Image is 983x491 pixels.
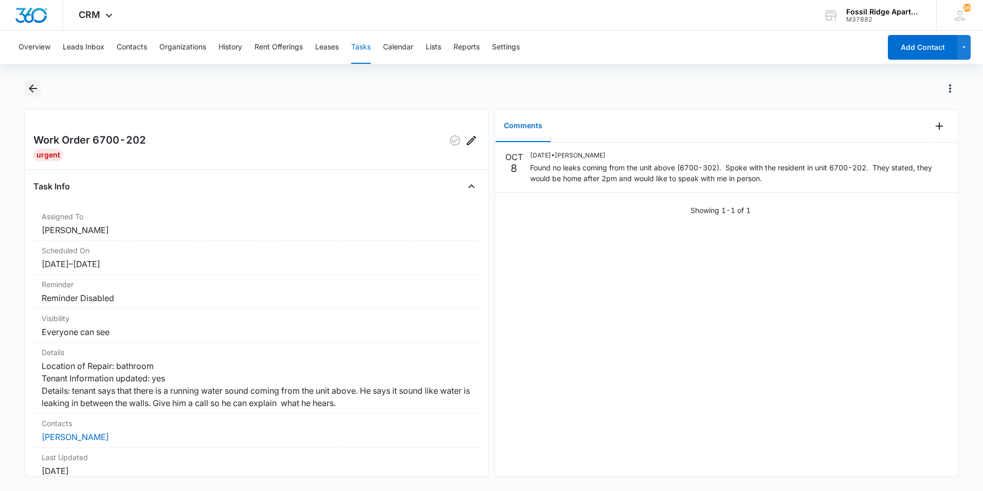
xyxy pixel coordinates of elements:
[19,31,50,64] button: Overview
[315,31,339,64] button: Leases
[846,8,921,16] div: account name
[383,31,413,64] button: Calendar
[42,432,109,442] a: [PERSON_NAME]
[219,31,242,64] button: History
[117,31,147,64] button: Contacts
[33,414,480,448] div: Contacts[PERSON_NAME]
[505,151,523,163] p: OCT
[42,360,471,409] dd: Location of Repair: bathroom Tenant Information updated: yes Details: tenant says that there is a...
[25,80,41,97] button: Back
[846,16,921,23] div: account id
[963,4,971,12] span: 160
[33,207,480,241] div: Assigned To[PERSON_NAME]
[33,149,63,161] div: Urgent
[530,151,948,160] p: [DATE] • [PERSON_NAME]
[511,163,517,173] p: 8
[79,9,100,20] span: CRM
[463,178,480,195] button: Close
[888,35,957,60] button: Add Contact
[33,309,480,343] div: VisibilityEveryone can see
[453,31,480,64] button: Reports
[42,224,471,236] dd: [PERSON_NAME]
[942,80,958,97] button: Actions
[42,347,471,358] dt: Details
[42,292,471,304] dd: Reminder Disabled
[42,313,471,324] dt: Visibility
[931,118,948,134] button: Add Comment
[33,180,70,192] h4: Task Info
[690,205,751,216] p: Showing 1-1 of 1
[351,31,371,64] button: Tasks
[159,31,206,64] button: Organizations
[426,31,441,64] button: Lists
[63,31,104,64] button: Leads Inbox
[963,4,971,12] div: notifications count
[42,326,471,338] dd: Everyone can see
[496,110,551,142] button: Comments
[42,465,471,477] dd: [DATE]
[42,418,471,429] dt: Contacts
[42,279,471,290] dt: Reminder
[42,258,471,270] dd: [DATE] – [DATE]
[33,241,480,275] div: Scheduled On[DATE]–[DATE]
[42,245,471,256] dt: Scheduled On
[42,211,471,222] dt: Assigned To
[33,275,480,309] div: ReminderReminder Disabled
[33,343,480,414] div: DetailsLocation of Repair: bathroom Tenant Information updated: yes Details: tenant says that the...
[530,162,948,184] p: Found no leaks coming from the unit above (6700-302). Spoke with the resident in unit 6700-202. T...
[42,452,471,463] dt: Last Updated
[33,132,146,149] h2: Work Order 6700-202
[492,31,520,64] button: Settings
[463,132,480,149] button: Edit
[254,31,303,64] button: Rent Offerings
[33,448,480,482] div: Last Updated[DATE]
